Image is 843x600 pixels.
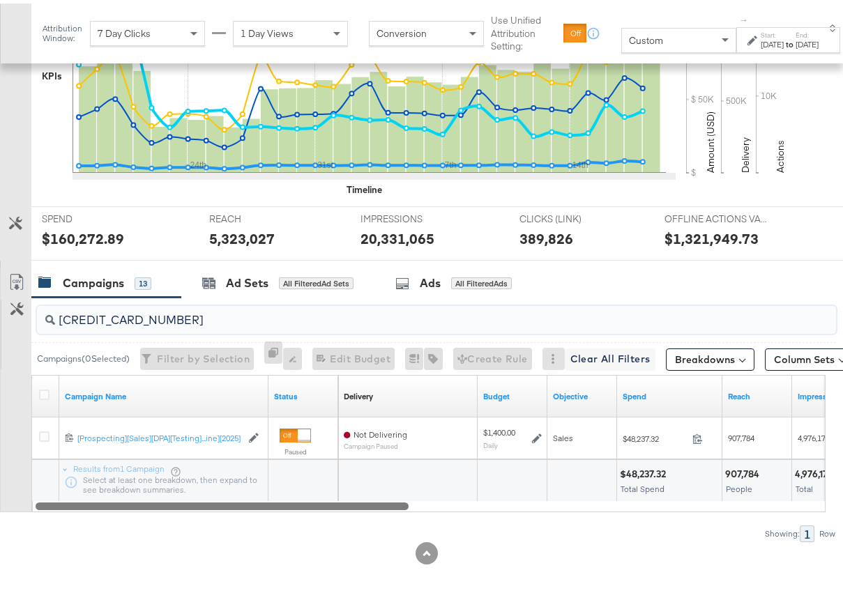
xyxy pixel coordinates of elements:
div: $1,400.00 [483,424,515,435]
sub: Daily [483,438,498,446]
span: IMPRESSIONS [360,209,465,222]
span: Sales [553,429,573,440]
div: Campaigns ( 0 Selected) [37,349,130,362]
sub: Campaign Paused [344,439,407,447]
span: Not Delivering [354,426,407,436]
div: $48,237.32 [620,464,670,477]
strong: to [784,36,796,46]
div: Attribution Window: [42,20,83,40]
button: Breakdowns [666,345,754,367]
span: $48,237.32 [623,430,687,440]
div: 20,331,065 [360,225,434,245]
label: Paused [280,444,311,453]
a: The maximum amount you're willing to spend on your ads, on average each day or over the lifetime ... [483,387,542,399]
div: 1 [800,522,814,539]
a: Your campaign name. [65,387,263,399]
div: 0 [264,338,283,374]
div: Timeline [347,180,382,193]
span: OFFLINE ACTIONS VALUE [664,209,769,222]
div: 389,826 [519,225,573,245]
div: Row [819,525,836,535]
label: End: [796,27,819,36]
span: Clear All Filters [570,347,651,364]
span: Total [796,480,813,491]
span: Total Spend [621,480,664,491]
span: Custom [629,31,663,43]
a: [Prospecting][Sales][DPA][Testing]...ine][2025] [77,429,241,441]
text: Delivery [739,134,752,169]
div: 907,784 [725,464,764,477]
div: Campaigns [63,272,124,288]
div: All Filtered Ad Sets [279,274,354,286]
div: [DATE] [761,36,784,47]
div: 4,976,179 [795,464,837,477]
a: Your campaign's objective. [553,387,612,399]
label: Start: [761,27,784,36]
a: Reflects the ability of your Ad Campaign to achieve delivery based on ad states, schedule and bud... [344,387,373,399]
span: People [726,480,752,491]
div: Showing: [764,525,800,535]
a: The total amount spent to date. [623,387,717,399]
span: CLICKS (LINK) [519,209,624,222]
text: Actions [774,137,787,169]
span: SPEND [42,209,146,222]
div: KPIs [42,66,62,79]
div: Delivery [344,387,373,399]
input: Search Campaigns by Name, ID or Objective [55,298,767,325]
button: Clear All Filters [565,345,656,367]
span: REACH [209,209,314,222]
span: 7 Day Clicks [98,24,151,36]
div: Ads [420,272,441,288]
div: [DATE] [796,36,819,47]
div: All Filtered Ads [451,274,512,286]
div: $160,272.89 [42,225,124,245]
div: $1,321,949.73 [664,225,759,245]
text: Amount (USD) [704,108,717,169]
span: 4,976,179 [798,429,830,440]
span: 1 Day Views [241,24,294,36]
span: Conversion [377,24,427,36]
a: The number of people your ad was served to. [728,387,787,399]
label: Use Unified Attribution Setting: [491,10,558,49]
a: Shows the current state of your Ad Campaign. [274,387,333,399]
div: 5,323,027 [209,225,275,245]
div: Ad Sets [226,272,268,288]
span: 907,784 [728,429,754,440]
span: ↑ [738,15,751,20]
div: 13 [135,274,151,286]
